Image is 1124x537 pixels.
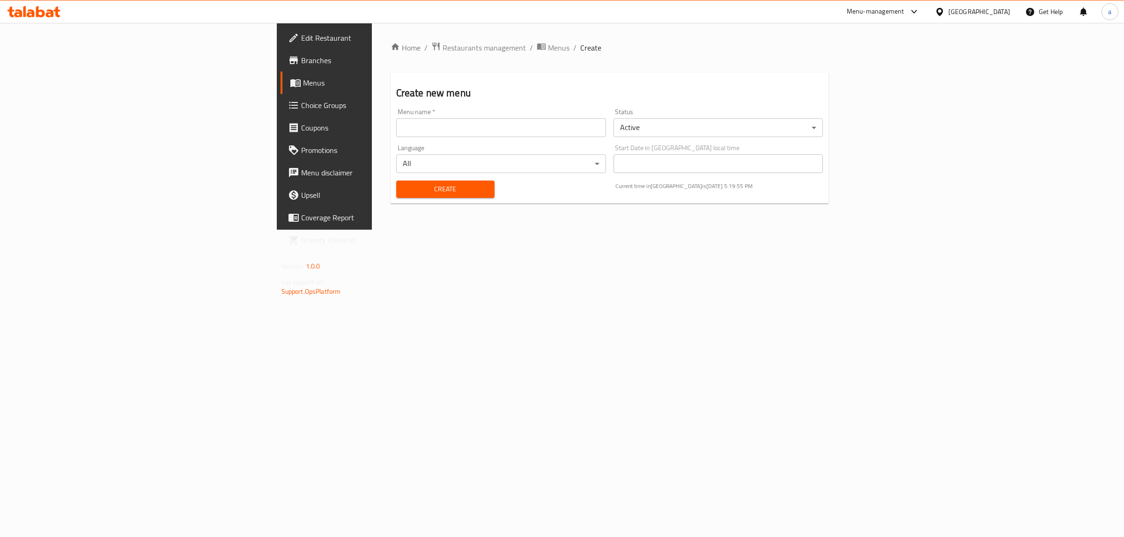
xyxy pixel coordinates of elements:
[443,42,526,53] span: Restaurants management
[614,118,823,137] div: Active
[548,42,569,53] span: Menus
[537,42,569,54] a: Menus
[301,55,457,66] span: Branches
[847,6,904,17] div: Menu-management
[615,182,823,190] p: Current time in [GEOGRAPHIC_DATA] is [DATE] 5:19:55 PM
[948,7,1010,17] div: [GEOGRAPHIC_DATA]
[1108,7,1111,17] span: a
[404,183,487,195] span: Create
[281,229,465,251] a: Grocery Checklist
[391,42,829,54] nav: breadcrumb
[281,285,341,298] a: Support.OpsPlatform
[301,122,457,133] span: Coupons
[573,42,577,53] li: /
[281,206,465,229] a: Coverage Report
[281,49,465,72] a: Branches
[281,260,304,272] span: Version:
[281,139,465,161] a: Promotions
[301,234,457,246] span: Grocery Checklist
[301,32,457,44] span: Edit Restaurant
[301,145,457,156] span: Promotions
[580,42,601,53] span: Create
[301,189,457,201] span: Upsell
[396,181,495,198] button: Create
[530,42,533,53] li: /
[281,94,465,116] a: Choice Groups
[306,260,320,272] span: 1.0.0
[281,72,465,94] a: Menus
[281,276,325,288] span: Get support on:
[281,27,465,49] a: Edit Restaurant
[396,154,606,173] div: All
[303,77,457,88] span: Menus
[396,118,606,137] input: Please enter Menu name
[281,116,465,139] a: Coupons
[301,212,457,223] span: Coverage Report
[281,161,465,184] a: Menu disclaimer
[396,86,823,100] h2: Create new menu
[301,100,457,111] span: Choice Groups
[301,167,457,178] span: Menu disclaimer
[281,184,465,206] a: Upsell
[431,42,526,54] a: Restaurants management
